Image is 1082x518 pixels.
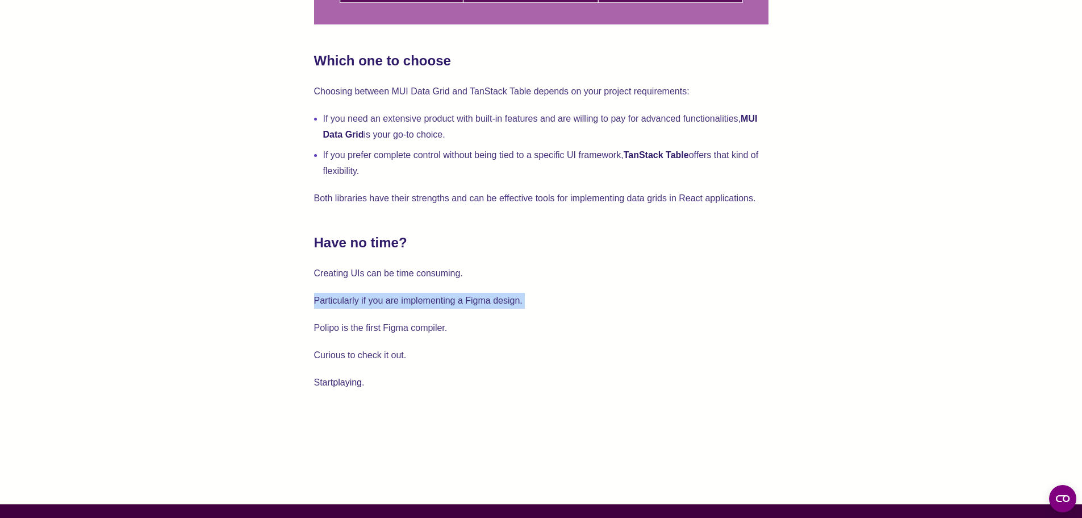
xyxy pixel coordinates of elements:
[314,52,768,70] h2: Which one to choose
[314,320,768,336] p: Polipo is the first Figma compiler.
[314,234,768,252] h2: Have no time?
[314,84,768,100] p: Choosing between MUI Data Grid and TanStack Table depends on your project requirements:
[314,266,768,281] p: Creating UIs can be time consuming.
[323,147,768,179] li: If you prefer complete control without being tied to a specific UI framework, offers that kind of...
[314,293,768,309] p: Particularly if you are implementing a Figma design.
[333,378,362,387] a: playing
[323,111,768,143] li: If you need an extensive product with built-in features and are willing to pay for advanced funct...
[624,150,689,160] strong: TanStack Table
[314,190,768,206] p: Both libraries have their strengths and can be effective tools for implementing data grids in Rea...
[314,347,768,363] p: Curious to check it out.
[1049,485,1076,512] button: Open CMP widget
[314,375,768,391] p: Start .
